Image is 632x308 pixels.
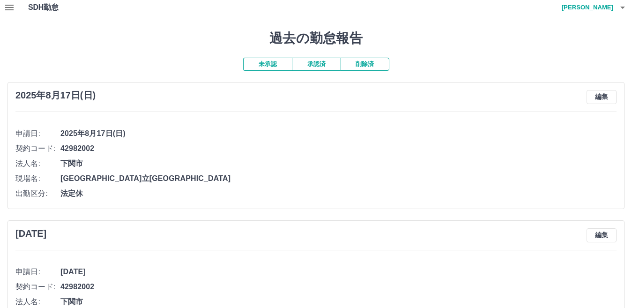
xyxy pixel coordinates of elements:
[15,90,96,101] h3: 2025年8月17日(日)
[15,296,60,308] span: 法人名:
[15,266,60,278] span: 申請日:
[15,281,60,293] span: 契約コード:
[243,58,292,71] button: 未承認
[60,158,617,169] span: 下関市
[587,228,617,242] button: 編集
[60,266,617,278] span: [DATE]
[7,30,625,46] h1: 過去の勤怠報告
[60,296,617,308] span: 下関市
[60,143,617,154] span: 42982002
[60,128,617,139] span: 2025年8月17日(日)
[60,281,617,293] span: 42982002
[341,58,389,71] button: 削除済
[587,90,617,104] button: 編集
[15,228,46,239] h3: [DATE]
[15,173,60,184] span: 現場名:
[15,158,60,169] span: 法人名:
[60,188,617,199] span: 法定休
[15,188,60,199] span: 出勤区分:
[60,173,617,184] span: [GEOGRAPHIC_DATA]立[GEOGRAPHIC_DATA]
[15,128,60,139] span: 申請日:
[15,143,60,154] span: 契約コード:
[292,58,341,71] button: 承認済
